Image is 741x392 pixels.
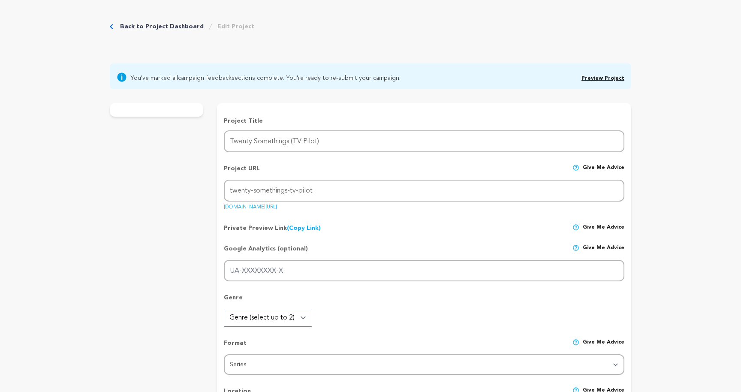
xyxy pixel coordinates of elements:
[224,180,624,202] input: Project URL
[224,164,260,180] p: Project URL
[224,244,308,260] p: Google Analytics (optional)
[224,201,277,210] a: [DOMAIN_NAME][URL]
[572,339,579,346] img: help-circle.svg
[572,244,579,251] img: help-circle.svg
[120,22,204,31] a: Back to Project Dashboard
[581,76,624,81] a: Preview Project
[572,224,579,231] img: help-circle.svg
[224,224,321,232] p: Private Preview Link
[583,164,624,180] span: Give me advice
[583,224,624,232] span: Give me advice
[110,22,254,31] div: Breadcrumb
[583,244,624,260] span: Give me advice
[224,293,624,309] p: Genre
[287,225,321,231] a: (Copy Link)
[130,72,401,82] span: You've marked all sections complete. You're ready to re-submit your campaign.
[583,339,624,354] span: Give me advice
[217,22,254,31] a: Edit Project
[224,117,624,125] p: Project Title
[224,260,624,282] input: UA-XXXXXXXX-X
[178,75,232,81] a: campaign feedback
[224,339,247,354] p: Format
[224,130,624,152] input: Project Name
[572,164,579,171] img: help-circle.svg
